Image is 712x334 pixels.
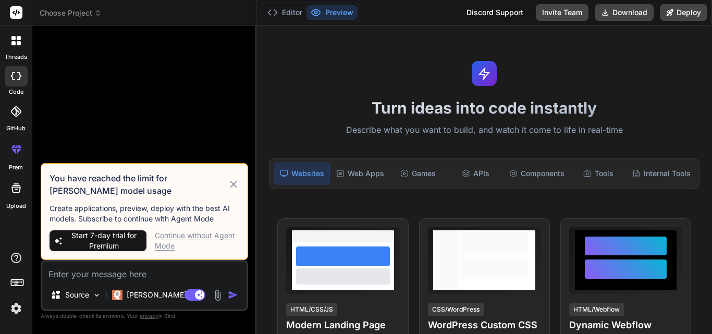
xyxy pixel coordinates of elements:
[274,163,330,184] div: Websites
[428,303,484,316] div: CSS/WordPress
[263,123,706,137] p: Describe what you want to build, and watch it come to life in real-time
[228,290,238,300] img: icon
[6,202,26,211] label: Upload
[50,172,228,197] h3: You have reached the limit for [PERSON_NAME] model usage
[536,4,588,21] button: Invite Team
[428,318,541,332] h4: WordPress Custom CSS
[505,163,569,184] div: Components
[571,163,626,184] div: Tools
[390,163,446,184] div: Games
[9,163,23,172] label: prem
[140,313,158,319] span: privacy
[628,163,695,184] div: Internal Tools
[9,88,23,96] label: code
[6,124,26,133] label: GitHub
[112,290,122,300] img: Claude 4 Sonnet
[50,203,239,224] p: Create applications, preview, deploy with the best AI models. Subscribe to continue with Agent Mode
[595,4,654,21] button: Download
[65,290,89,300] p: Source
[569,303,624,316] div: HTML/Webflow
[263,5,306,20] button: Editor
[212,289,224,301] img: attachment
[50,230,146,251] button: Start 7-day trial for Premium
[5,53,27,61] label: threads
[41,311,248,321] p: Always double-check its answers. Your in Bind
[306,5,358,20] button: Preview
[286,303,337,316] div: HTML/CSS/JS
[7,300,25,317] img: settings
[286,318,399,332] h4: Modern Landing Page
[155,230,239,251] div: Continue without Agent Mode
[460,4,530,21] div: Discord Support
[127,290,204,300] p: [PERSON_NAME] 4 S..
[448,163,503,184] div: APIs
[332,163,388,184] div: Web Apps
[660,4,707,21] button: Deploy
[40,8,102,18] span: Choose Project
[263,98,706,117] h1: Turn ideas into code instantly
[66,230,142,251] span: Start 7-day trial for Premium
[92,291,101,300] img: Pick Models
